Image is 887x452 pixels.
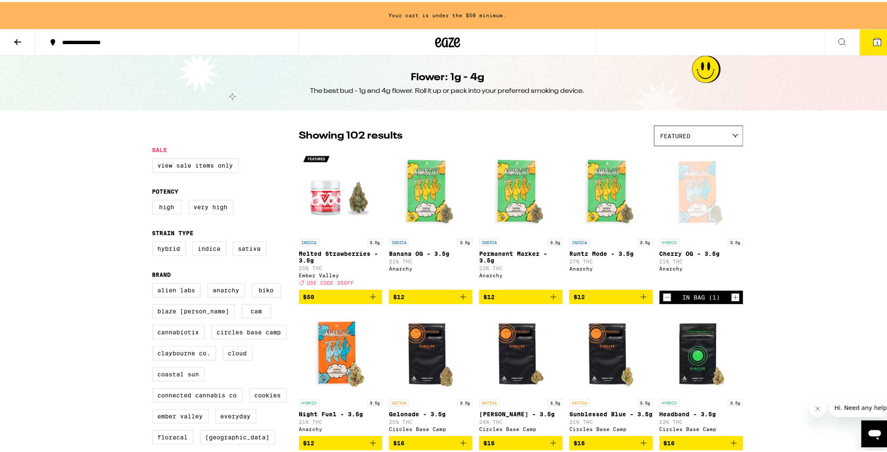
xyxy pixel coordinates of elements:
[569,257,653,262] p: 27% THC
[569,417,653,423] p: 21% THC
[660,237,680,244] p: HYBRID
[569,264,653,269] div: Anarchy
[479,309,563,434] a: Open page for Gush Rush - 3.5g from Circles Base Camp
[252,281,281,295] label: Biko
[393,292,404,298] span: $12
[660,309,743,434] a: Open page for Headband - 3.5g from Circles Base Camp
[389,148,472,288] a: Open page for Banana OG - 3.5g from Anarchy
[548,397,563,405] p: 3.5g
[660,148,743,289] a: Open page for Cherry OG - 3.5g from Anarchy
[299,248,383,262] p: Melted Strawberries - 3.5g
[728,397,743,405] p: 3.5g
[876,38,879,43] span: 1
[152,156,239,171] label: View Sale Items Only
[152,407,209,421] label: Ember Valley
[569,409,653,415] p: Sunblessed Blue - 3.5g
[200,428,275,442] label: [GEOGRAPHIC_DATA]
[299,288,383,302] button: Add to bag
[660,424,743,430] div: Circles Base Camp
[479,434,563,448] button: Add to bag
[152,428,193,442] label: FloraCal
[731,291,740,300] button: Increment
[660,397,680,405] p: HYBRID
[193,239,226,254] label: Indica
[574,438,585,444] span: $16
[299,309,383,393] img: Anarchy - Night Fuel - 3.5g
[152,228,194,234] legend: Strain Type
[208,281,245,295] label: Anarchy
[5,6,60,13] span: Hi. Need any help?
[233,239,266,254] label: Sativa
[152,145,167,151] legend: Sale
[299,409,383,415] p: Night Fuel - 3.5g
[152,365,205,379] label: Coastal Sun
[389,397,409,405] p: SATIVA
[638,237,653,244] p: 3.5g
[223,344,253,358] label: Cloud
[152,198,182,212] label: High
[188,198,233,212] label: Very High
[242,302,271,316] label: CAM
[569,309,653,434] a: Open page for Sunblessed Blue - 3.5g from Circles Base Camp
[660,131,691,137] span: Featured
[299,148,383,232] img: Ember Valley - Melted Strawberries - 3.5g
[660,309,743,393] img: Circles Base Camp - Headband - 3.5g
[569,424,653,430] div: Circles Base Camp
[152,344,216,358] label: Claybourne Co.
[367,397,382,405] p: 3.5g
[389,409,472,415] p: Gelonade - 3.5g
[457,237,472,244] p: 3.5g
[479,309,563,393] img: Circles Base Camp - Gush Rush - 3.5g
[389,424,472,430] div: Circles Base Camp
[660,409,743,415] p: Headband - 3.5g
[211,323,287,337] label: Circles Base Camp
[660,434,743,448] button: Add to bag
[479,248,563,262] p: Permanent Marker - 3.5g
[389,257,472,262] p: 21% THC
[389,237,409,244] p: INDICA
[569,434,653,448] button: Add to bag
[389,309,472,434] a: Open page for Gelonade - 3.5g from Circles Base Camp
[664,438,675,444] span: $16
[660,417,743,423] p: 22% THC
[303,292,315,298] span: $50
[569,148,653,288] a: Open page for Runtz Mode - 3.5g from Anarchy
[152,323,205,337] label: Cannabiotix
[389,417,472,423] p: 25% THC
[389,288,472,302] button: Add to bag
[299,237,319,244] p: INDICA
[303,438,315,444] span: $12
[569,237,590,244] p: INDICA
[152,239,186,254] label: Hybrid
[152,386,243,400] label: Connected Cannabis Co
[152,269,171,276] legend: Brand
[152,186,179,193] legend: Potency
[479,148,563,288] a: Open page for Permanent Marker - 3.5g from Anarchy
[299,397,319,405] p: HYBRID
[569,148,653,232] img: Anarchy - Runtz Mode - 3.5g
[638,397,653,405] p: 3.5g
[728,237,743,244] p: 3.5g
[393,438,404,444] span: $16
[367,237,382,244] p: 3.5g
[548,237,563,244] p: 3.5g
[569,248,653,255] p: Runtz Mode - 3.5g
[479,148,563,232] img: Anarchy - Permanent Marker - 3.5g
[299,434,383,448] button: Add to bag
[479,271,563,276] div: Anarchy
[299,417,383,423] p: 21% THC
[479,288,563,302] button: Add to bag
[389,434,472,448] button: Add to bag
[569,288,653,302] button: Add to bag
[152,302,235,316] label: Blaze [PERSON_NAME]
[479,409,563,415] p: [PERSON_NAME] - 3.5g
[310,84,585,94] div: The best bud - 1g and 4g flower. Roll it up or pack into your preferred smoking device.
[299,148,383,288] a: Open page for Melted Strawberries - 3.5g from Ember Valley
[215,407,256,421] label: Everyday
[152,281,201,295] label: Alien Labs
[660,264,743,269] div: Anarchy
[479,397,499,405] p: SATIVA
[663,291,671,300] button: Decrement
[483,292,495,298] span: $12
[479,417,563,423] p: 24% THC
